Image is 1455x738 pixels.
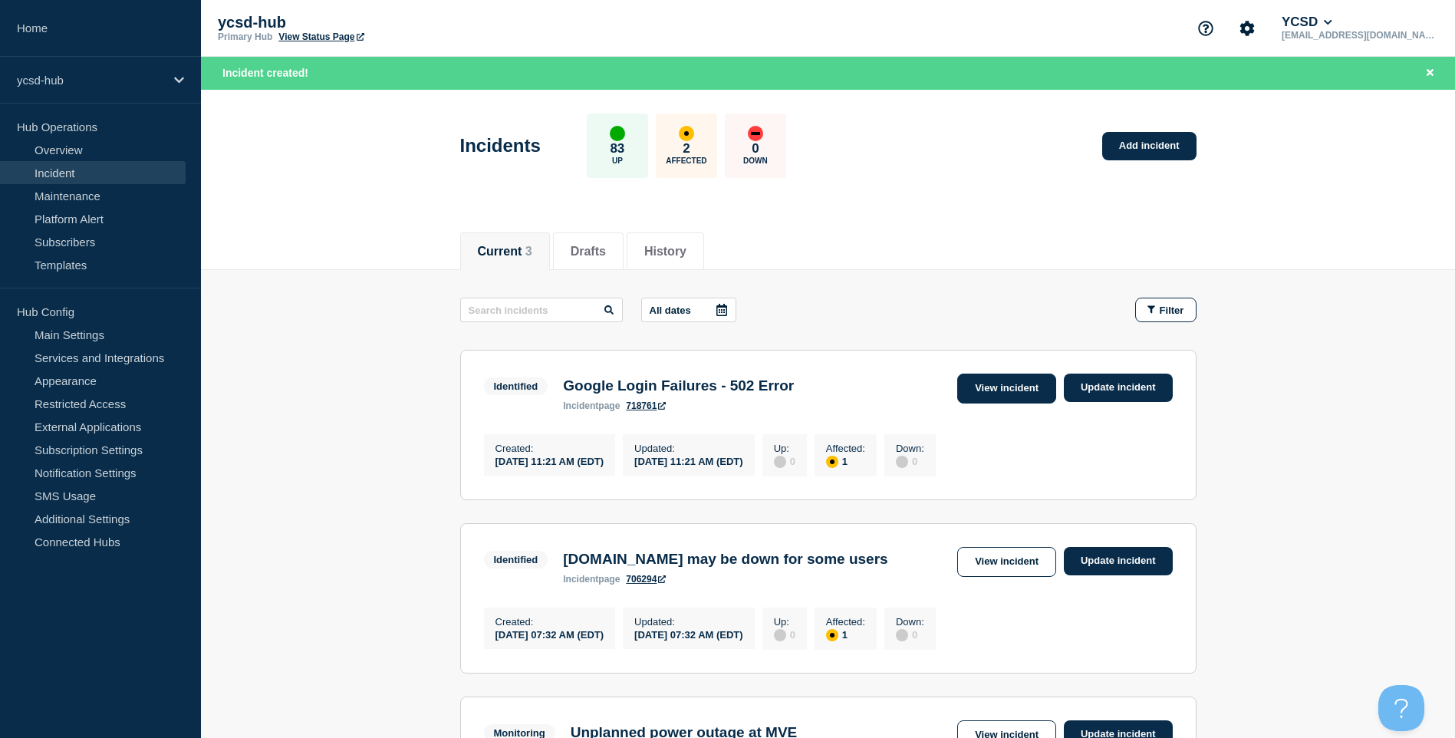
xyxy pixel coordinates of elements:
[571,245,606,259] button: Drafts
[460,135,541,156] h1: Incidents
[626,400,666,411] a: 718761
[896,454,924,468] div: 0
[826,456,838,468] div: affected
[222,67,308,79] span: Incident created!
[1064,547,1173,575] a: Update incident
[743,156,768,165] p: Down
[525,245,532,258] span: 3
[679,126,694,141] div: affected
[748,126,763,141] div: down
[634,454,743,467] div: [DATE] 11:21 AM (EDT)
[495,616,604,628] p: Created :
[484,551,548,568] span: Identified
[896,443,924,454] p: Down :
[896,628,924,641] div: 0
[563,400,620,411] p: page
[644,245,686,259] button: History
[478,245,532,259] button: Current 3
[774,628,795,641] div: 0
[634,616,743,628] p: Updated :
[278,31,364,42] a: View Status Page
[563,574,620,585] p: page
[610,126,625,141] div: up
[1279,30,1438,41] p: [EMAIL_ADDRESS][DOMAIN_NAME]
[1135,298,1197,322] button: Filter
[896,616,924,628] p: Down :
[563,377,794,394] h3: Google Login Failures - 502 Error
[1190,12,1222,44] button: Support
[752,141,759,156] p: 0
[774,454,795,468] div: 0
[683,141,690,156] p: 2
[1160,305,1184,316] span: Filter
[563,551,887,568] h3: [DOMAIN_NAME] may be down for some users
[650,305,691,316] p: All dates
[17,74,164,87] p: ycsd-hub
[641,298,736,322] button: All dates
[774,456,786,468] div: disabled
[610,141,624,156] p: 83
[495,454,604,467] div: [DATE] 11:21 AM (EDT)
[612,156,623,165] p: Up
[826,454,865,468] div: 1
[1231,12,1263,44] button: Account settings
[626,574,666,585] a: 706294
[957,547,1056,577] a: View incident
[218,14,525,31] p: ycsd-hub
[1378,685,1424,731] iframe: Help Scout Beacon - Open
[1102,132,1197,160] a: Add incident
[826,443,865,454] p: Affected :
[666,156,706,165] p: Affected
[634,628,743,641] div: [DATE] 07:32 AM (EDT)
[563,400,598,411] span: incident
[563,574,598,585] span: incident
[1064,374,1173,402] a: Update incident
[774,629,786,641] div: disabled
[957,374,1056,404] a: View incident
[826,616,865,628] p: Affected :
[460,298,623,322] input: Search incidents
[896,456,908,468] div: disabled
[774,616,795,628] p: Up :
[634,443,743,454] p: Updated :
[826,628,865,641] div: 1
[1420,64,1440,82] button: Close banner
[774,443,795,454] p: Up :
[826,629,838,641] div: affected
[495,443,604,454] p: Created :
[495,628,604,641] div: [DATE] 07:32 AM (EDT)
[218,31,272,42] p: Primary Hub
[1279,15,1335,30] button: YCSD
[896,629,908,641] div: disabled
[484,377,548,395] span: Identified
